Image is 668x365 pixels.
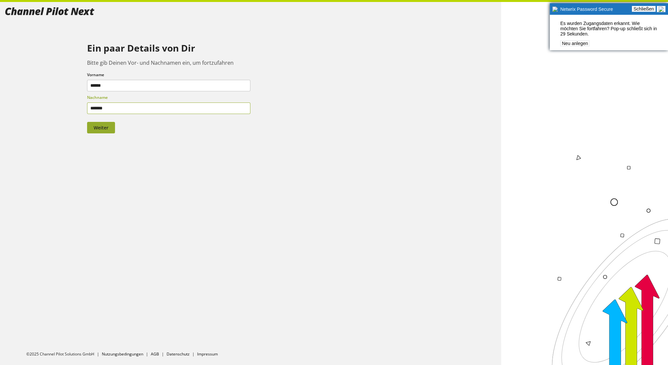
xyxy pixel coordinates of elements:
li: ©2025 Channel Pilot Solutions GmbH [26,351,102,357]
span: Vorname [87,72,104,78]
h1: Ein paar Details von Dir [87,43,251,54]
a: Datenschutz [167,351,190,357]
span: Nachname [87,95,108,100]
a: Nutzungsbedingungen [102,351,143,357]
button: Weiter [87,122,115,133]
span: Weiter [94,124,108,131]
img: 00fd0c2968333bded0a06517299d5b97.svg [5,7,94,15]
a: AGB [151,351,159,357]
p: Bitte gib Deinen Vor- und Nachnamen ein, um fortzufahren [87,59,251,67]
a: Impressum [197,351,218,357]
